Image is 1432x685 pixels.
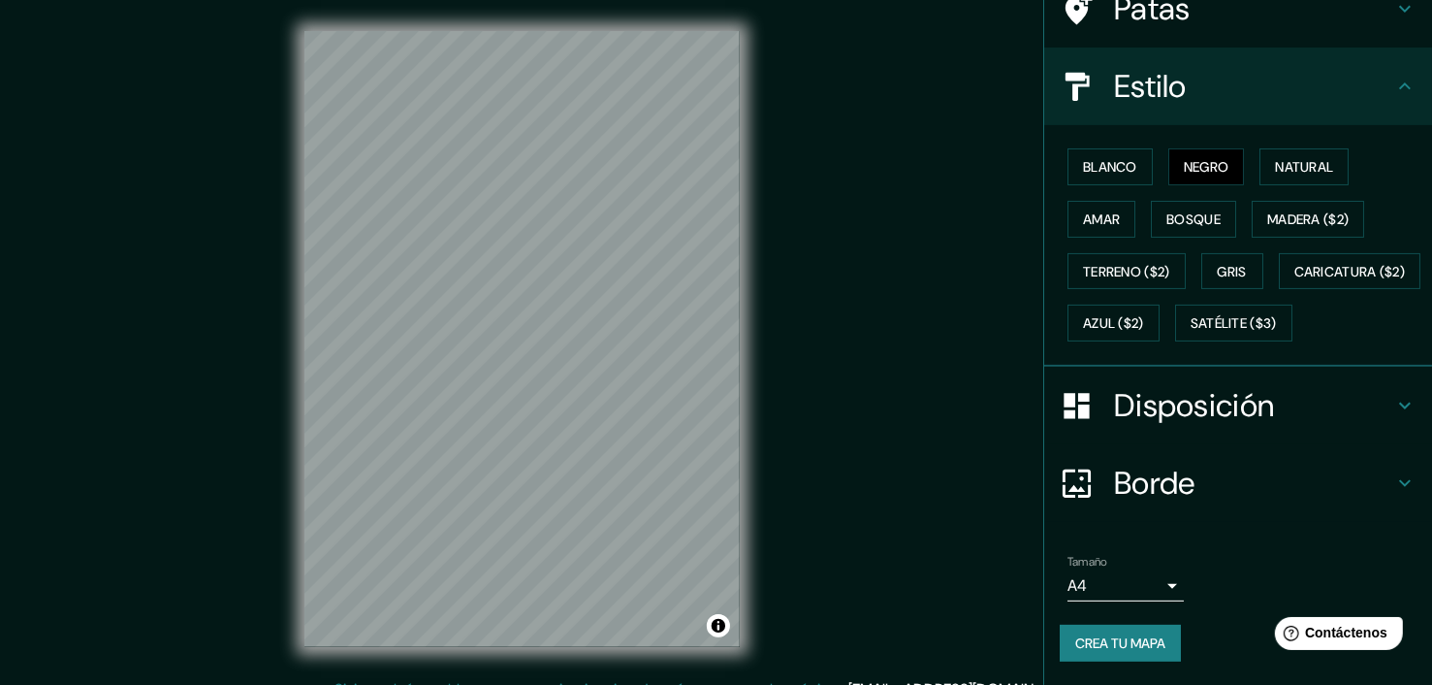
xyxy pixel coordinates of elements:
[1060,625,1181,662] button: Crea tu mapa
[304,31,740,647] canvas: Mapa
[1114,385,1274,426] font: Disposición
[707,614,730,637] button: Activar o desactivar atribución
[1259,609,1411,664] iframe: Lanzador de widgets de ayuda
[1114,463,1195,504] font: Borde
[1044,48,1432,125] div: Estilo
[1267,211,1349,228] font: Madera ($2)
[1294,263,1406,280] font: Caricatura ($2)
[1259,148,1349,185] button: Natural
[1151,201,1236,238] button: Bosque
[1067,148,1153,185] button: Blanco
[1044,444,1432,522] div: Borde
[1114,66,1187,107] font: Estilo
[1075,635,1165,652] font: Crea tu mapa
[1083,158,1137,176] font: Blanco
[1218,263,1247,280] font: Gris
[1279,253,1421,290] button: Caricatura ($2)
[1275,158,1333,176] font: Natural
[1083,315,1144,333] font: Azul ($2)
[1067,201,1135,238] button: Amar
[1166,211,1221,228] font: Bosque
[1067,253,1186,290] button: Terreno ($2)
[1191,315,1277,333] font: Satélite ($3)
[1175,305,1292,342] button: Satélite ($3)
[1067,305,1160,342] button: Azul ($2)
[1184,158,1229,176] font: Negro
[1067,575,1087,596] font: A4
[1044,367,1432,444] div: Disposición
[1252,201,1364,238] button: Madera ($2)
[1083,263,1170,280] font: Terreno ($2)
[1067,554,1107,570] font: Tamaño
[1083,211,1120,228] font: Amar
[1201,253,1263,290] button: Gris
[1168,148,1245,185] button: Negro
[1067,571,1184,602] div: A4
